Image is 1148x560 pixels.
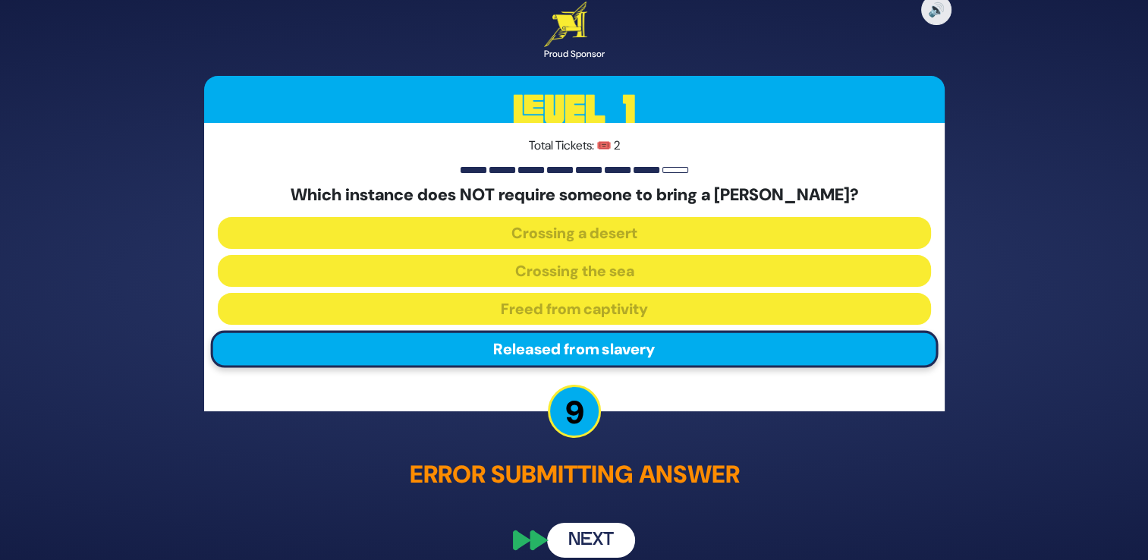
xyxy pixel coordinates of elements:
[218,256,931,288] button: Crossing the sea
[204,76,945,144] h3: Level 1
[204,457,945,493] p: Error submitting answer
[218,185,931,205] h5: Which instance does NOT require someone to bring a [PERSON_NAME]?
[210,331,938,368] button: Released from slavery
[544,2,587,47] img: Artscroll
[547,524,635,558] button: Next
[218,294,931,326] button: Freed from captivity
[548,385,601,439] p: 9
[218,137,931,155] p: Total Tickets: 🎟️ 2
[544,47,605,61] div: Proud Sponsor
[218,218,931,250] button: Crossing a desert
